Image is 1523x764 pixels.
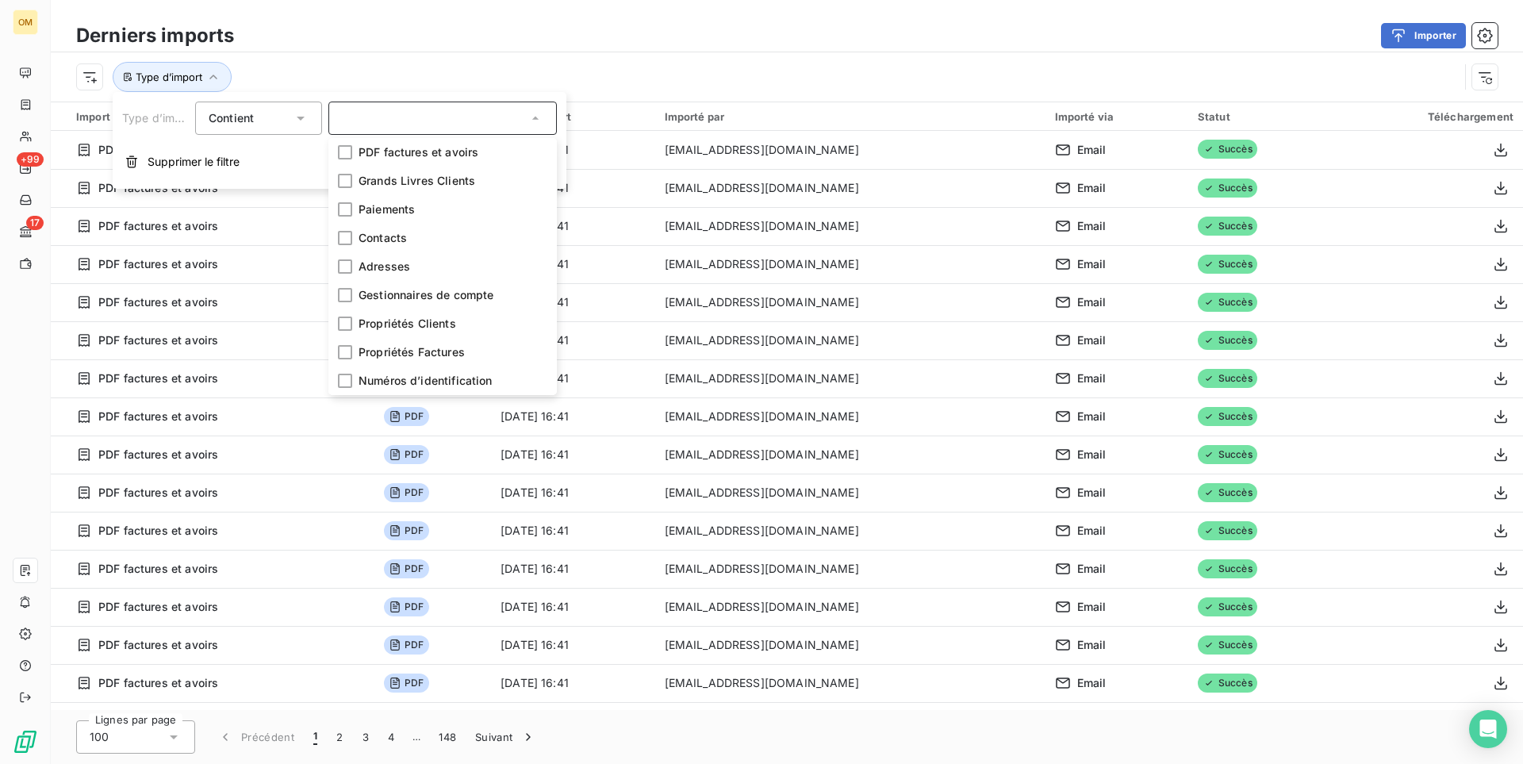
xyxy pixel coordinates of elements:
span: Type d’import [122,111,197,125]
span: PDF factures et avoirs [98,485,218,501]
span: Email [1077,332,1107,348]
span: PDF [384,521,428,540]
span: Email [1077,409,1107,424]
td: [EMAIL_ADDRESS][DOMAIN_NAME] [655,550,1045,588]
td: [DATE] 16:41 [491,550,654,588]
span: Email [1077,523,1107,539]
span: PDF factures et avoirs [98,256,218,272]
span: Paiements [359,202,415,217]
div: Téléchargement [1341,110,1513,123]
span: 100 [90,729,109,745]
span: Succès [1198,140,1257,159]
span: PDF [384,483,428,502]
span: PDF factures et avoirs [359,144,478,160]
h3: Derniers imports [76,21,234,50]
span: Email [1077,447,1107,463]
span: Contient [209,111,254,125]
span: PDF factures et avoirs [98,294,218,310]
td: [EMAIL_ADDRESS][DOMAIN_NAME] [655,207,1045,245]
div: Import [76,109,365,124]
span: Gestionnaires de compte [359,287,493,303]
span: Email [1077,180,1107,196]
span: Supprimer le filtre [148,154,240,170]
td: [EMAIL_ADDRESS][DOMAIN_NAME] [655,702,1045,740]
td: [DATE] 16:41 [491,474,654,512]
span: Contacts [359,230,407,246]
span: PDF factures et avoirs [98,218,218,234]
span: Succès [1198,445,1257,464]
span: Succès [1198,597,1257,616]
button: Suivant [466,720,546,754]
span: PDF factures et avoirs [98,180,218,196]
img: Logo LeanPay [13,729,38,754]
td: [DATE] 16:41 [491,245,654,283]
span: Succès [1198,483,1257,502]
span: PDF factures et avoirs [98,637,218,653]
span: PDF factures et avoirs [98,370,218,386]
button: Précédent [208,720,304,754]
td: [DATE] 16:41 [491,359,654,397]
span: PDF [384,445,428,464]
span: PDF [384,674,428,693]
span: PDF factures et avoirs [98,332,218,348]
span: Email [1077,294,1107,310]
button: Type d’import [113,62,232,92]
td: [EMAIL_ADDRESS][DOMAIN_NAME] [655,283,1045,321]
span: PDF [384,635,428,655]
td: [DATE] 16:41 [491,207,654,245]
button: 2 [327,720,352,754]
span: PDF factures et avoirs [98,523,218,539]
span: PDF factures et avoirs [98,675,218,691]
span: Succès [1198,293,1257,312]
td: [EMAIL_ADDRESS][DOMAIN_NAME] [655,588,1045,626]
span: Succès [1198,407,1257,426]
div: Importé via [1055,110,1179,123]
span: Email [1077,485,1107,501]
span: PDF [384,559,428,578]
div: Date d’import [501,110,645,123]
td: [DATE] 16:41 [491,588,654,626]
span: Succès [1198,179,1257,198]
span: Email [1077,599,1107,615]
span: … [404,724,429,750]
td: [DATE] 16:41 [491,512,654,550]
span: Grands Livres Clients [359,173,475,189]
td: [EMAIL_ADDRESS][DOMAIN_NAME] [655,321,1045,359]
span: Succès [1198,331,1257,350]
button: 3 [353,720,378,754]
span: PDF factures et avoirs [98,142,218,158]
td: [EMAIL_ADDRESS][DOMAIN_NAME] [655,131,1045,169]
button: 4 [378,720,404,754]
td: [DATE] 16:41 [491,397,654,436]
td: [DATE] 16:41 [491,702,654,740]
span: Succès [1198,559,1257,578]
span: Email [1077,256,1107,272]
button: Importer [1381,23,1466,48]
span: Succès [1198,674,1257,693]
span: PDF factures et avoirs [98,561,218,577]
div: Statut [1198,110,1322,123]
span: Type d’import [136,71,202,83]
span: Email [1077,370,1107,386]
button: Supprimer le filtre [113,144,566,179]
div: OM [13,10,38,35]
div: Open Intercom Messenger [1469,710,1507,748]
td: [EMAIL_ADDRESS][DOMAIN_NAME] [655,664,1045,702]
td: [EMAIL_ADDRESS][DOMAIN_NAME] [655,397,1045,436]
span: Succès [1198,369,1257,388]
span: Succès [1198,521,1257,540]
div: Importé par [665,110,1036,123]
span: 1 [313,729,317,745]
td: [EMAIL_ADDRESS][DOMAIN_NAME] [655,626,1045,664]
span: Email [1077,218,1107,234]
span: Email [1077,675,1107,691]
td: [EMAIL_ADDRESS][DOMAIN_NAME] [655,359,1045,397]
span: PDF [384,407,428,426]
span: Propriétés Clients [359,316,456,332]
td: [DATE] 16:41 [491,626,654,664]
td: [EMAIL_ADDRESS][DOMAIN_NAME] [655,436,1045,474]
td: [DATE] 16:41 [491,436,654,474]
span: PDF factures et avoirs [98,447,218,463]
span: PDF factures et avoirs [98,599,218,615]
span: Email [1077,142,1107,158]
